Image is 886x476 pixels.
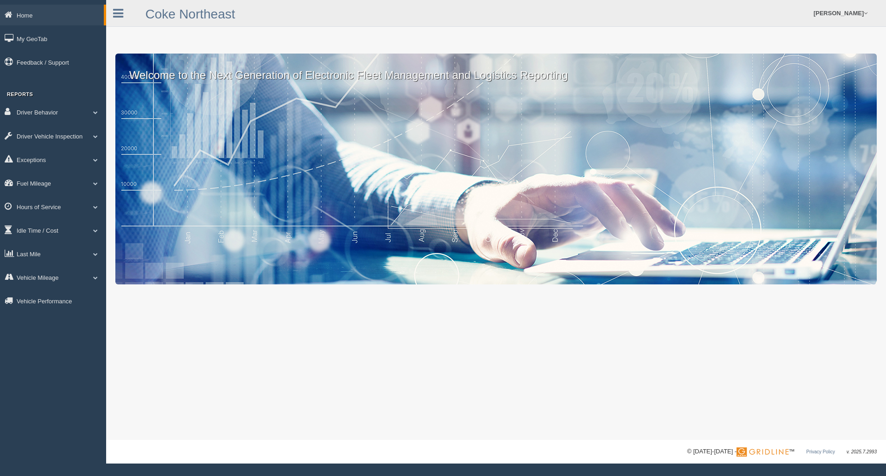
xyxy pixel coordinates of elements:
[687,447,877,457] div: © [DATE]-[DATE] - ™
[736,447,789,457] img: Gridline
[145,7,235,21] a: Coke Northeast
[806,449,835,454] a: Privacy Policy
[115,54,877,83] p: Welcome to the Next Generation of Electronic Fleet Management and Logistics Reporting
[847,449,877,454] span: v. 2025.7.2993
